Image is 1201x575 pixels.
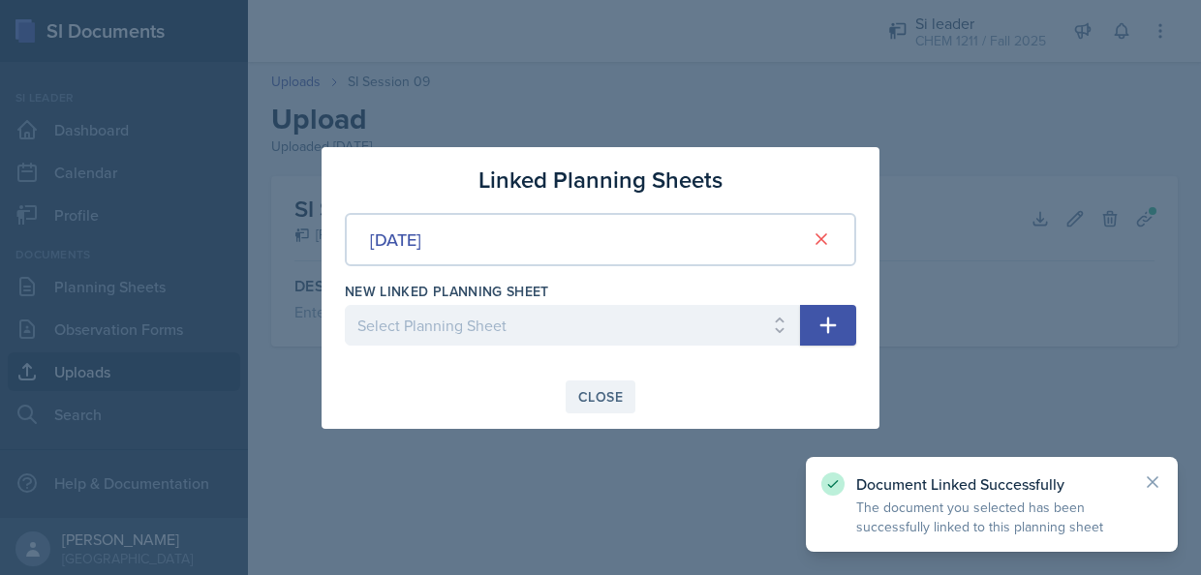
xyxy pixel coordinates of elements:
[856,474,1127,494] p: Document Linked Successfully
[345,282,549,301] label: New Linked Planning Sheet
[370,227,421,253] div: [DATE]
[578,389,623,405] div: Close
[478,163,723,197] h3: Linked Planning Sheets
[566,380,635,413] button: Close
[856,498,1127,536] p: The document you selected has been successfully linked to this planning sheet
